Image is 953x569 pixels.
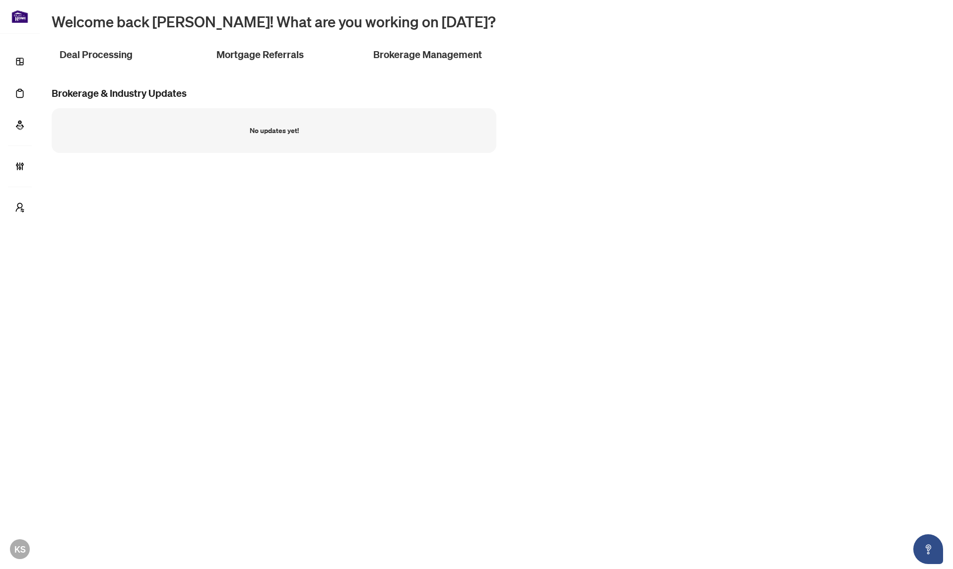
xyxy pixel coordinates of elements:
h2: Deal Processing [60,48,133,62]
h1: Welcome back [PERSON_NAME]! What are you working on [DATE]? [52,12,941,31]
h3: Brokerage & Industry Updates [52,86,941,100]
h2: Mortgage Referrals [216,48,304,62]
img: logo [8,10,32,23]
button: Open asap [913,534,943,564]
span: KS [14,542,26,556]
span: user-switch [15,203,25,213]
div: No updates yet! [250,125,299,136]
h2: Brokerage Management [373,48,482,62]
